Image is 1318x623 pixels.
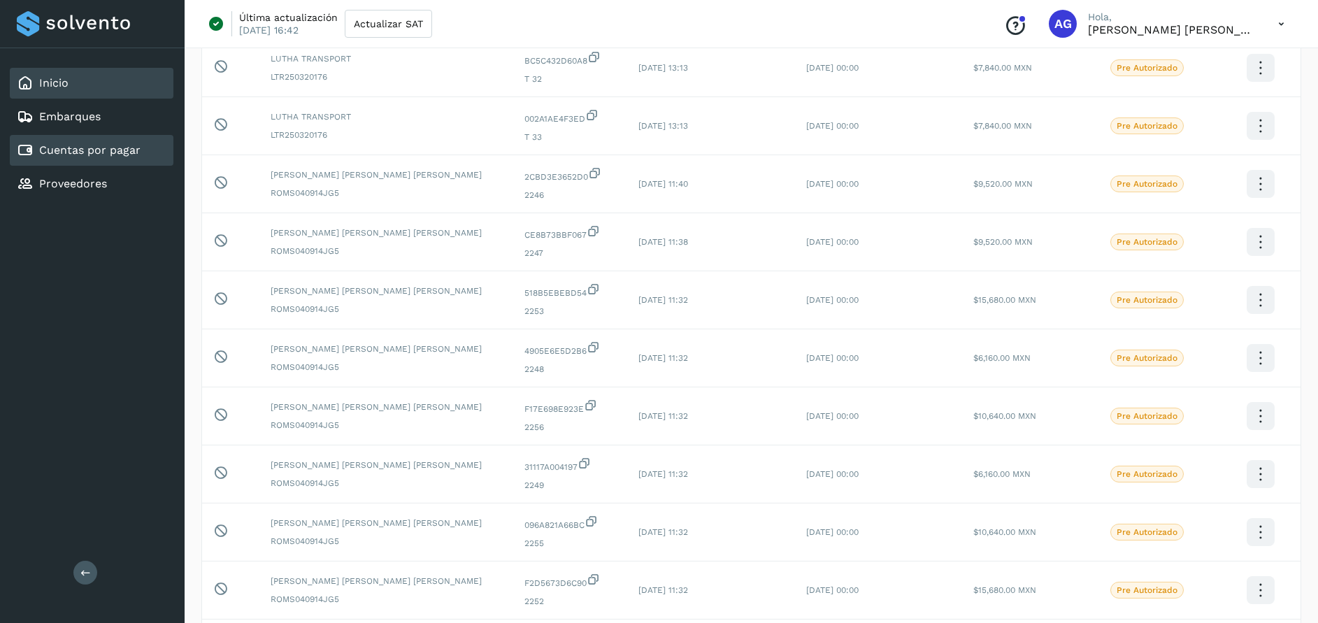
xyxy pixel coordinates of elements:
span: [DATE] 00:00 [806,411,859,421]
span: [DATE] 11:32 [638,585,688,595]
p: [DATE] 16:42 [239,24,299,36]
p: Pre Autorizado [1117,237,1177,247]
span: [DATE] 11:32 [638,527,688,537]
span: 2246 [524,189,616,201]
span: ROMS040914JG5 [271,361,502,373]
span: $10,640.00 MXN [973,527,1036,537]
span: CE8B73BBF067 [524,224,616,241]
span: [PERSON_NAME] [PERSON_NAME] [PERSON_NAME] [271,227,502,239]
p: Pre Autorizado [1117,179,1177,189]
span: ROMS040914JG5 [271,535,502,547]
a: Proveedores [39,177,107,190]
span: $6,160.00 MXN [973,469,1031,479]
span: [DATE] 13:13 [638,63,688,73]
span: [DATE] 00:00 [806,353,859,363]
span: $7,840.00 MXN [973,63,1032,73]
span: [DATE] 00:00 [806,527,859,537]
span: LUTHA TRANSPORT [271,110,502,123]
span: T 33 [524,131,616,143]
span: F2D5673D6C90 [524,573,616,589]
span: 2249 [524,479,616,492]
span: [DATE] 11:40 [638,179,688,189]
span: [PERSON_NAME] [PERSON_NAME] [PERSON_NAME] [271,343,502,355]
p: Pre Autorizado [1117,295,1177,305]
p: Pre Autorizado [1117,585,1177,595]
span: [DATE] 00:00 [806,63,859,73]
span: ROMS040914JG5 [271,593,502,606]
span: [DATE] 00:00 [806,121,859,131]
div: Cuentas por pagar [10,135,173,166]
span: $15,680.00 MXN [973,295,1036,305]
span: T 32 [524,73,616,85]
span: [DATE] 11:32 [638,353,688,363]
span: LUTHA TRANSPORT [271,52,502,65]
span: [PERSON_NAME] [PERSON_NAME] [PERSON_NAME] [271,169,502,181]
a: Cuentas por pagar [39,143,141,157]
a: Embarques [39,110,101,123]
span: [DATE] 00:00 [806,237,859,247]
span: $10,640.00 MXN [973,411,1036,421]
p: Pre Autorizado [1117,469,1177,479]
p: Pre Autorizado [1117,121,1177,131]
span: LTR250320176 [271,129,502,141]
div: Proveedores [10,169,173,199]
p: Pre Autorizado [1117,63,1177,73]
p: Abigail Gonzalez Leon [1088,23,1256,36]
p: Hola, [1088,11,1256,23]
span: 2256 [524,421,616,434]
span: [DATE] 11:32 [638,469,688,479]
span: [DATE] 11:32 [638,295,688,305]
span: [DATE] 00:00 [806,179,859,189]
button: Actualizar SAT [345,10,432,38]
span: F17E698E923E [524,399,616,415]
span: [DATE] 00:00 [806,585,859,595]
span: [PERSON_NAME] [PERSON_NAME] [PERSON_NAME] [271,517,502,529]
span: [DATE] 00:00 [806,469,859,479]
span: 002A1AE4F3ED [524,108,616,125]
p: Pre Autorizado [1117,353,1177,363]
span: [PERSON_NAME] [PERSON_NAME] [PERSON_NAME] [271,401,502,413]
span: $9,520.00 MXN [973,179,1033,189]
span: BC5C432D60A8 [524,50,616,67]
span: $6,160.00 MXN [973,353,1031,363]
span: $9,520.00 MXN [973,237,1033,247]
span: ROMS040914JG5 [271,245,502,257]
span: 2CBD3E3652D0 [524,166,616,183]
a: Inicio [39,76,69,89]
span: [DATE] 00:00 [806,295,859,305]
span: ROMS040914JG5 [271,187,502,199]
span: ROMS040914JG5 [271,303,502,315]
span: $7,840.00 MXN [973,121,1032,131]
span: [PERSON_NAME] [PERSON_NAME] [PERSON_NAME] [271,285,502,297]
span: [PERSON_NAME] [PERSON_NAME] [PERSON_NAME] [271,459,502,471]
span: 31117A004197 [524,457,616,473]
span: ROMS040914JG5 [271,477,502,489]
span: [PERSON_NAME] [PERSON_NAME] [PERSON_NAME] [271,575,502,587]
span: [DATE] 13:13 [638,121,688,131]
span: 518B5EBEBD54 [524,282,616,299]
span: LTR250320176 [271,71,502,83]
p: Pre Autorizado [1117,411,1177,421]
span: 2255 [524,537,616,550]
span: 2248 [524,363,616,375]
span: $15,680.00 MXN [973,585,1036,595]
span: 4905E6E5D2B6 [524,341,616,357]
span: Actualizar SAT [354,19,423,29]
span: 2253 [524,305,616,317]
span: ROMS040914JG5 [271,419,502,431]
p: Última actualización [239,11,338,24]
span: [DATE] 11:38 [638,237,688,247]
span: [DATE] 11:32 [638,411,688,421]
span: 2247 [524,247,616,259]
div: Inicio [10,68,173,99]
span: 096A821A66BC [524,515,616,531]
span: 2252 [524,595,616,608]
div: Embarques [10,101,173,132]
p: Pre Autorizado [1117,527,1177,537]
